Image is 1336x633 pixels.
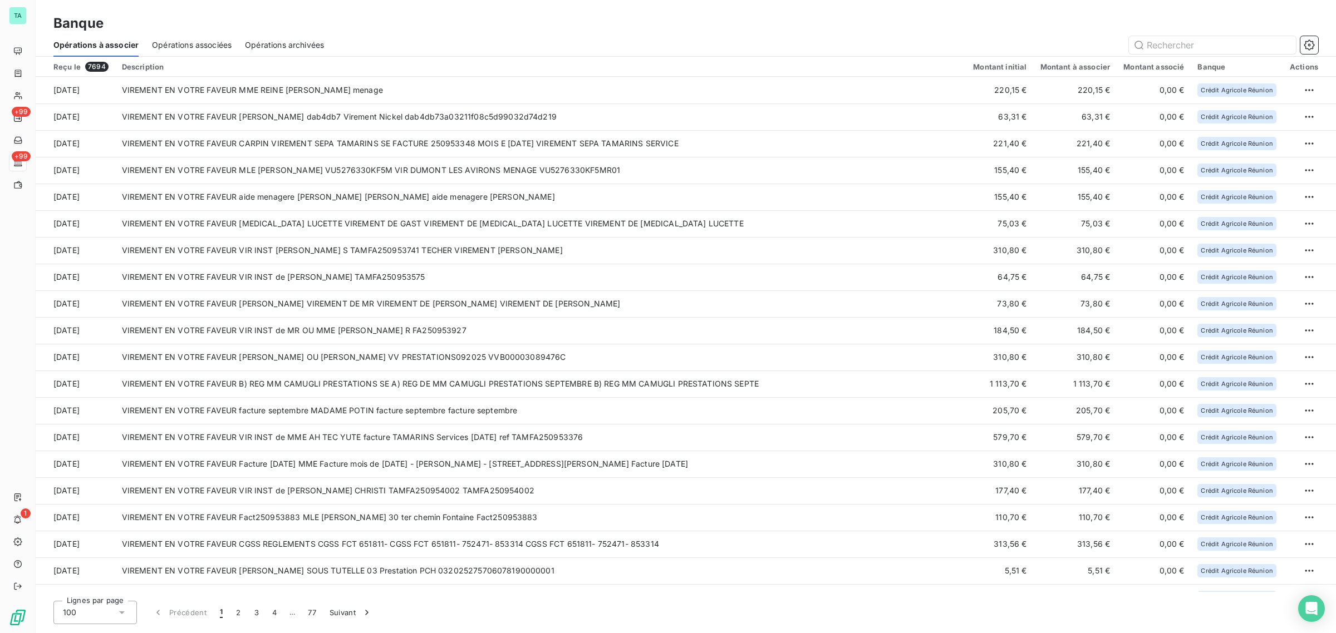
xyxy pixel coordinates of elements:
[1117,290,1191,317] td: 0,00 €
[1117,557,1191,584] td: 0,00 €
[1034,557,1117,584] td: 5,51 €
[1201,514,1273,521] span: Crédit Agricole Réunion
[36,264,115,290] td: [DATE]
[973,62,1026,71] div: Montant initial
[1117,103,1191,130] td: 0,00 €
[1117,184,1191,210] td: 0,00 €
[229,601,247,624] button: 2
[966,344,1033,370] td: 310,80 €
[115,477,967,504] td: VIREMENT EN VOTRE FAVEUR VIR INST de [PERSON_NAME] CHRISTI TAMFA250954002 TAMFA250954002
[1034,264,1117,290] td: 64,75 €
[1034,237,1117,264] td: 310,80 €
[115,317,967,344] td: VIREMENT EN VOTRE FAVEUR VIR INST de MR OU MME [PERSON_NAME] R FA250953927
[85,62,109,72] span: 7694
[1201,380,1273,387] span: Crédit Agricole Réunion
[966,397,1033,424] td: 205,70 €
[1034,504,1117,531] td: 110,70 €
[283,604,301,621] span: …
[1034,103,1117,130] td: 63,31 €
[220,607,223,618] span: 1
[1129,36,1296,54] input: Rechercher
[36,424,115,451] td: [DATE]
[1117,344,1191,370] td: 0,00 €
[966,317,1033,344] td: 184,50 €
[36,290,115,317] td: [DATE]
[115,344,967,370] td: VIREMENT EN VOTRE FAVEUR [PERSON_NAME] OU [PERSON_NAME] VV PRESTATIONS092025 VVB00003089476C
[115,290,967,317] td: VIREMENT EN VOTRE FAVEUR [PERSON_NAME] VIREMENT DE MR VIREMENT DE [PERSON_NAME] VIREMENT DE [PERS...
[1201,434,1273,441] span: Crédit Agricole Réunion
[1117,451,1191,477] td: 0,00 €
[36,130,115,157] td: [DATE]
[115,77,967,103] td: VIREMENT EN VOTRE FAVEUR MME REINE [PERSON_NAME] menage
[1201,247,1273,254] span: Crédit Agricole Réunion
[245,39,324,51] span: Opérations archivées
[1034,157,1117,184] td: 155,40 €
[9,7,27,24] div: TA
[1201,220,1273,227] span: Crédit Agricole Réunion
[12,151,31,161] span: +99
[1117,237,1191,264] td: 0,00 €
[1197,62,1276,71] div: Banque
[1117,504,1191,531] td: 0,00 €
[1117,317,1191,344] td: 0,00 €
[115,237,967,264] td: VIREMENT EN VOTRE FAVEUR VIR INST [PERSON_NAME] S TAMFA250953741 TECHER VIREMENT [PERSON_NAME]
[63,607,76,618] span: 100
[1034,584,1117,611] td: 388,50 €
[36,557,115,584] td: [DATE]
[213,601,229,624] button: 1
[1034,531,1117,557] td: 313,56 €
[966,424,1033,451] td: 579,70 €
[36,504,115,531] td: [DATE]
[115,504,967,531] td: VIREMENT EN VOTRE FAVEUR Fact250953883 MLE [PERSON_NAME] 30 ter chemin Fontaine Fact250953883
[966,584,1033,611] td: 388,50 €
[115,130,967,157] td: VIREMENT EN VOTRE FAVEUR CARPIN VIREMENT SEPA TAMARINS SE FACTURE 250953348 MOIS E [DATE] VIREMEN...
[115,370,967,397] td: VIREMENT EN VOTRE FAVEUR B) REG MM CAMUGLI PRESTATIONS SE A) REG DE MM CAMUGLI PRESTATIONS SEPTEM...
[1117,424,1191,451] td: 0,00 €
[966,77,1033,103] td: 220,15 €
[1034,477,1117,504] td: 177,40 €
[1201,113,1273,120] span: Crédit Agricole Réunion
[115,397,967,424] td: VIREMENT EN VOTRE FAVEUR facture septembre MADAME POTIN facture septembre facture septembre
[36,370,115,397] td: [DATE]
[1117,397,1191,424] td: 0,00 €
[1034,290,1117,317] td: 73,80 €
[36,397,115,424] td: [DATE]
[1034,370,1117,397] td: 1 113,70 €
[53,39,139,51] span: Opérations à associer
[1117,370,1191,397] td: 0,00 €
[1117,584,1191,611] td: 0,00 €
[122,62,960,71] div: Description
[1290,62,1318,71] div: Actions
[9,609,27,626] img: Logo LeanPay
[966,130,1033,157] td: 221,40 €
[966,237,1033,264] td: 310,80 €
[115,584,967,611] td: VIREMENT EN VOTRE FAVEUR [PERSON_NAME] VIREMENT DE [PERSON_NAME] [PERSON_NAME] TAMFA250953373 VIR...
[1201,541,1273,547] span: Crédit Agricole Réunion
[966,103,1033,130] td: 63,31 €
[1123,62,1184,71] div: Montant associé
[1201,167,1273,174] span: Crédit Agricole Réunion
[266,601,283,624] button: 4
[115,531,967,557] td: VIREMENT EN VOTRE FAVEUR CGSS REGLEMENTS CGSS FCT 651811- CGSS FCT 651811- 752471- 853314 CGSS FC...
[1201,461,1273,467] span: Crédit Agricole Réunion
[966,531,1033,557] td: 313,56 €
[1201,487,1273,494] span: Crédit Agricole Réunion
[1034,317,1117,344] td: 184,50 €
[53,62,109,72] div: Reçu le
[1117,157,1191,184] td: 0,00 €
[966,184,1033,210] td: 155,40 €
[115,264,967,290] td: VIREMENT EN VOTRE FAVEUR VIR INST de [PERSON_NAME] TAMFA250953575
[966,477,1033,504] td: 177,40 €
[115,157,967,184] td: VIREMENT EN VOTRE FAVEUR MLE [PERSON_NAME] VU5276330KF5M VIR DUMONT LES AVIRONS MENAGE VU5276330K...
[36,237,115,264] td: [DATE]
[1117,531,1191,557] td: 0,00 €
[1298,595,1325,622] div: Open Intercom Messenger
[1117,77,1191,103] td: 0,00 €
[1117,210,1191,237] td: 0,00 €
[966,557,1033,584] td: 5,51 €
[1201,140,1273,147] span: Crédit Agricole Réunion
[115,424,967,451] td: VIREMENT EN VOTRE FAVEUR VIR INST de MME AH TEC YUTE facture TAMARINS Services [DATE] ref TAMFA25...
[966,210,1033,237] td: 75,03 €
[1117,477,1191,504] td: 0,00 €
[1034,210,1117,237] td: 75,03 €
